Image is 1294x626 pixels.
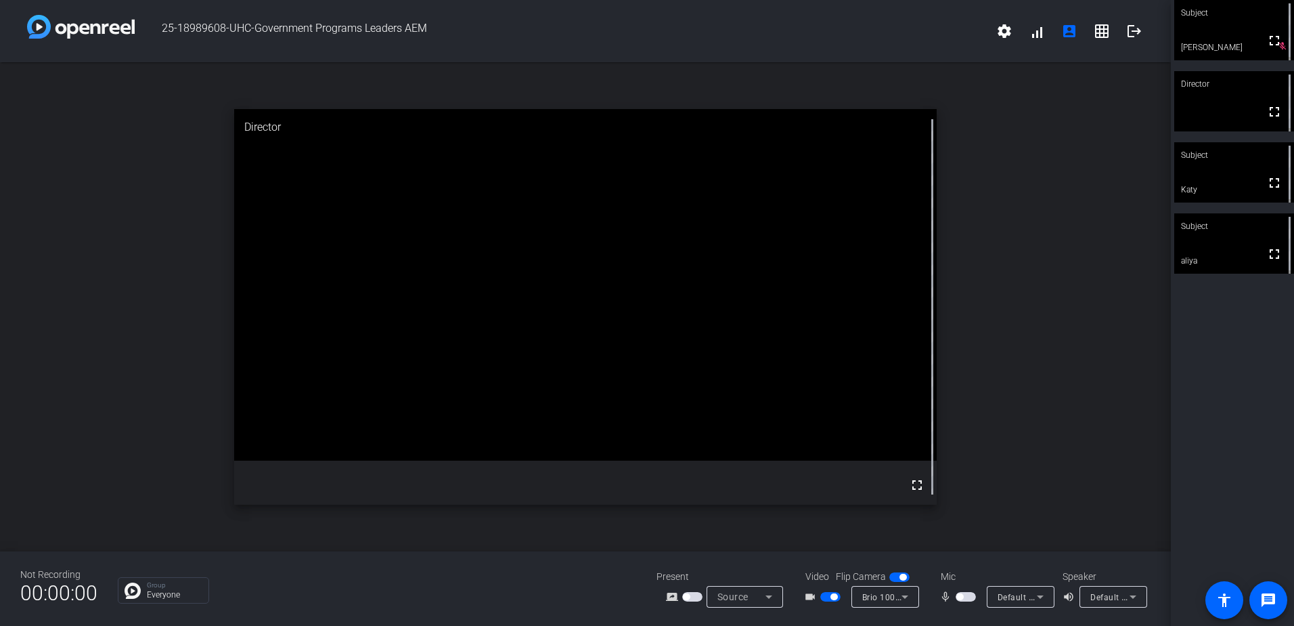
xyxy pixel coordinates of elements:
[1021,15,1053,47] button: signal_cellular_alt
[20,577,97,610] span: 00:00:00
[20,568,97,582] div: Not Recording
[1260,592,1276,608] mat-icon: message
[1094,23,1110,39] mat-icon: grid_on
[656,570,792,584] div: Present
[1061,23,1077,39] mat-icon: account_box
[1063,570,1144,584] div: Speaker
[939,589,956,605] mat-icon: mic_none
[717,591,749,602] span: Source
[135,15,988,47] span: 25-18989608-UHC-Government Programs Leaders AEM
[1266,33,1282,49] mat-icon: fullscreen
[1063,589,1079,605] mat-icon: volume_up
[804,589,820,605] mat-icon: videocam_outline
[1266,246,1282,262] mat-icon: fullscreen
[1266,104,1282,120] mat-icon: fullscreen
[1216,592,1232,608] mat-icon: accessibility
[1266,175,1282,191] mat-icon: fullscreen
[996,23,1012,39] mat-icon: settings
[862,591,946,602] span: Brio 100 (046d:094c)
[909,477,925,493] mat-icon: fullscreen
[27,15,135,39] img: white-gradient.svg
[1126,23,1142,39] mat-icon: logout
[147,582,202,589] p: Group
[927,570,1063,584] div: Mic
[836,570,886,584] span: Flip Camera
[998,591,1173,602] span: Default - Microphone (Brio 100) (046d:094c)
[666,589,682,605] mat-icon: screen_share_outline
[1174,142,1294,168] div: Subject
[125,583,141,599] img: Chat Icon
[147,591,202,599] p: Everyone
[805,570,829,584] span: Video
[234,109,937,146] div: Director
[1174,213,1294,239] div: Subject
[1174,71,1294,97] div: Director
